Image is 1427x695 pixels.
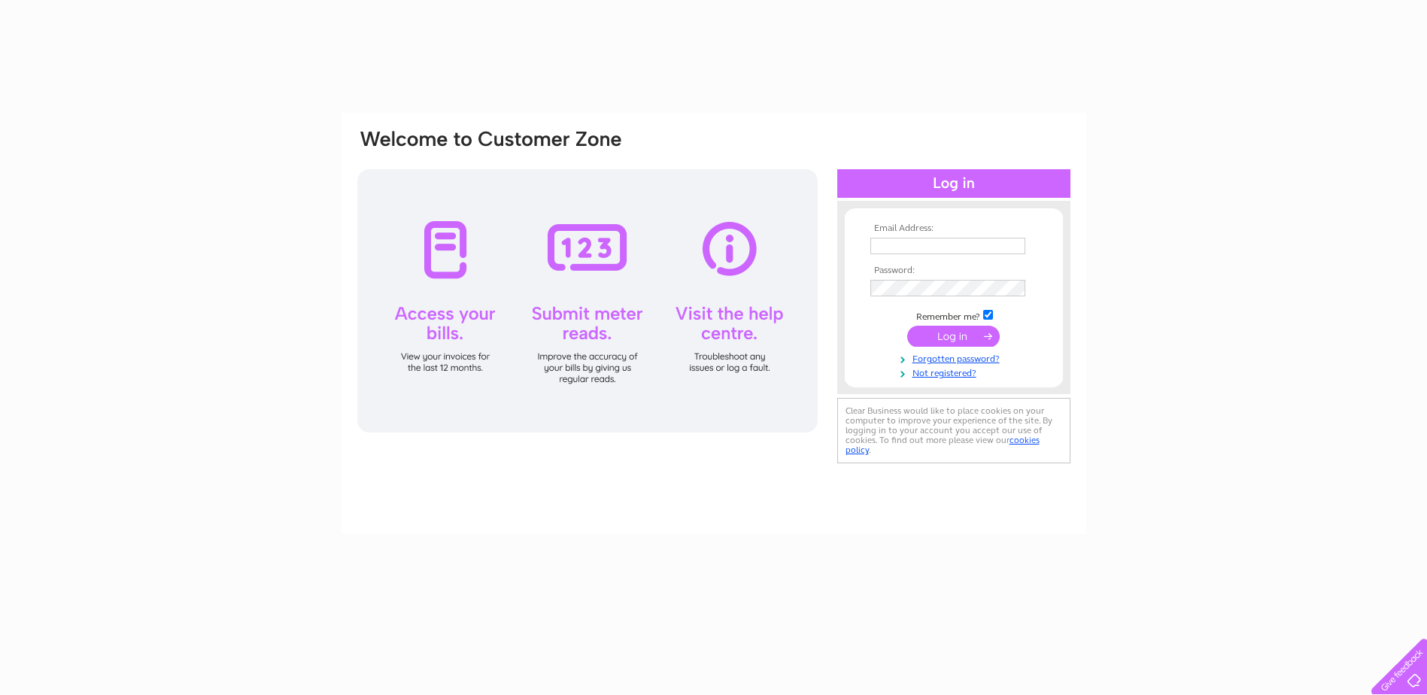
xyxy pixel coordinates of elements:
[870,365,1041,379] a: Not registered?
[870,351,1041,365] a: Forgotten password?
[867,308,1041,323] td: Remember me?
[837,398,1070,463] div: Clear Business would like to place cookies on your computer to improve your experience of the sit...
[867,223,1041,234] th: Email Address:
[846,435,1040,455] a: cookies policy
[907,326,1000,347] input: Submit
[867,266,1041,276] th: Password:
